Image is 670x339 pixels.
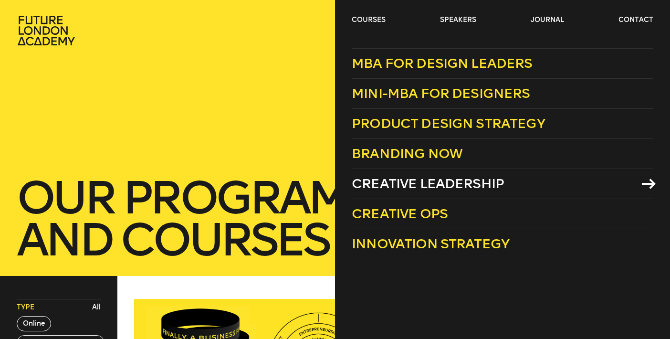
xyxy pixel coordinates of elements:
a: Innovation Strategy [352,229,653,259]
a: courses [352,15,386,25]
span: Creative Ops [352,206,448,222]
a: contact [618,15,653,25]
a: Creative Ops [352,199,653,229]
a: journal [531,15,564,25]
span: Mini-MBA for Designers [352,85,530,101]
a: MBA for Design Leaders [352,48,653,79]
a: Product Design Strategy [352,109,653,139]
a: Branding Now [352,139,653,169]
span: Innovation Strategy [352,236,509,252]
span: MBA for Design Leaders [352,55,533,71]
span: Branding Now [352,146,462,161]
a: speakers [440,15,476,25]
span: Creative Leadership [352,176,504,191]
span: Product Design Strategy [352,116,545,131]
a: Mini-MBA for Designers [352,79,653,109]
a: Creative Leadership [352,169,653,199]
